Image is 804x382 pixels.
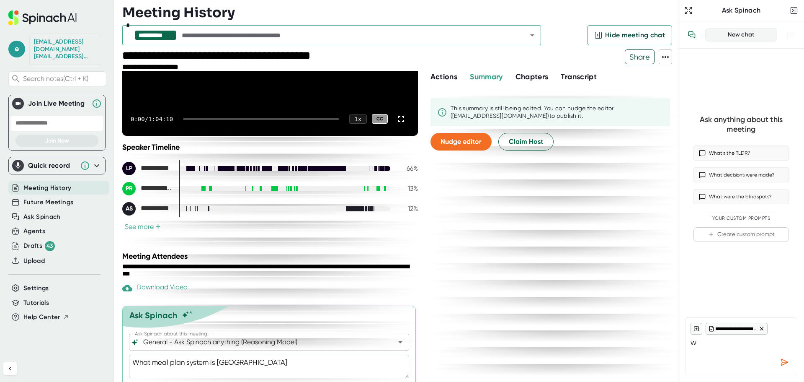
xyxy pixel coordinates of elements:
textarea: What meal plan system is [GEOGRAPHIC_DATA] [129,355,409,378]
button: Drafts 43 [23,241,55,251]
button: Upload [23,256,45,266]
div: 43 [45,241,55,251]
div: 66 % [397,164,418,172]
button: Collapse sidebar [3,362,17,375]
div: Send message [777,355,792,370]
button: Summary [470,71,502,83]
div: Join Live Meeting [28,99,88,108]
div: Patrick Roger-Gordon [122,182,173,195]
button: What’s the TLDR? [693,146,789,161]
button: Transcript [561,71,597,83]
div: 0:00 / 1:04:10 [131,116,173,122]
span: Search notes (Ctrl + K) [23,75,104,83]
div: This summary is still being edited. You can nudge the editor ([EMAIL_ADDRESS][DOMAIN_NAME]) to pu... [451,105,663,120]
button: Actions [430,71,457,83]
button: What decisions were made? [693,167,789,182]
div: Join Live MeetingJoin Live Meeting [12,95,102,112]
div: 13 % [397,185,418,192]
button: Agents [23,226,45,236]
div: Quick record [28,161,76,170]
img: Join Live Meeting [14,99,22,108]
button: See more+ [122,222,163,231]
button: Help Center [23,312,69,322]
div: Download Video [122,283,188,293]
div: AS [122,202,136,216]
div: Ask Spinach [694,6,788,15]
button: What were the blindspots? [693,189,789,204]
div: edotson@starrez.com edotson@starrez.com [34,38,97,60]
span: Nudge editor [441,138,482,146]
button: Open [394,336,406,348]
button: Ask Spinach [23,212,61,222]
div: 12 % [397,205,418,213]
span: + [155,223,161,230]
button: Chapters [515,71,549,83]
span: Hide meeting chat [605,30,665,40]
button: Expand to Ask Spinach page [683,5,694,16]
span: Summary [470,72,502,81]
button: Settings [23,283,49,293]
div: Anna Strejc [122,202,173,216]
div: CC [372,114,388,124]
span: Actions [430,72,457,81]
div: New chat [711,31,772,39]
div: 1 x [349,114,367,124]
button: Open [526,29,538,41]
span: Share [625,49,654,64]
button: Future Meetings [23,197,73,207]
button: Share [625,49,655,64]
button: View conversation history [683,26,700,43]
textarea: W [691,335,792,355]
div: LP [122,162,136,175]
div: Ask Spinach [129,310,178,320]
span: Help Center [23,312,60,322]
span: Chapters [515,72,549,81]
div: PR [122,182,136,195]
button: Claim Host [498,133,554,151]
div: Speaker Timeline [122,143,418,152]
div: Your Custom Prompts [693,216,789,221]
button: Hide meeting chat [587,25,672,45]
button: Create custom prompt [693,227,789,242]
button: Nudge editor [430,133,492,151]
div: Drafts [23,241,55,251]
span: e [8,41,25,57]
button: Tutorials [23,298,49,308]
span: Claim Host [509,137,543,147]
span: Transcript [561,72,597,81]
button: Join Now [15,135,98,147]
button: Close conversation sidebar [788,5,800,16]
button: Meeting History [23,183,71,193]
div: Meeting Attendees [122,252,420,261]
div: Lori Plants [122,162,173,175]
h3: Meeting History [122,5,235,21]
div: Quick record [12,157,102,174]
span: Join Now [45,137,69,144]
div: Ask anything about this meeting [693,115,789,134]
input: What can we do to help? [142,336,382,348]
